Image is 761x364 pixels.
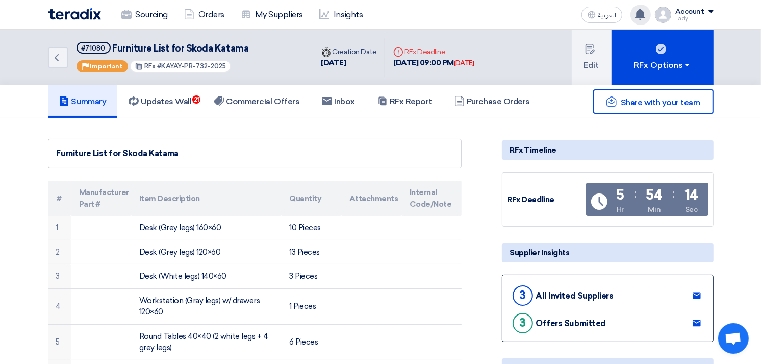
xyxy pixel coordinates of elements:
div: [DATE] [321,57,377,69]
div: Hr [617,204,624,215]
div: Open chat [718,323,749,354]
div: Fady [675,16,714,21]
a: My Suppliers [233,4,311,26]
span: Important [90,63,123,70]
div: RFx Deadline [508,194,584,206]
div: 14 [684,188,698,202]
div: RFx Timeline [502,140,714,160]
h5: Purchase Orders [454,96,530,107]
td: 1 [48,216,71,240]
span: 21 [192,95,200,104]
div: Offers Submitted [536,319,606,328]
span: العربية [598,12,616,19]
div: Furniture List for Skoda Katama [57,148,453,160]
h5: Summary [59,96,107,107]
a: Insights [311,4,371,26]
div: Supplier Insights [502,243,714,262]
td: 6 Pieces [281,324,341,360]
div: 3 [513,313,533,333]
td: 3 [48,264,71,289]
td: 5 [48,324,71,360]
div: Creation Date [321,46,377,57]
td: Round Tables 40×40 (2 white legs + 4 grey legs) [131,324,281,360]
div: Account [675,8,704,16]
a: Orders [176,4,233,26]
a: Updates Wall21 [117,85,202,118]
td: 2 [48,240,71,264]
th: Manufacturer Part # [71,181,131,216]
div: [DATE] [454,58,474,68]
span: Share with your team [621,98,700,107]
td: Desk (White legs) 140×60 [131,264,281,289]
div: 5 [616,188,624,202]
td: 10 Pieces [281,216,341,240]
td: 4 [48,288,71,324]
img: profile_test.png [655,7,671,23]
div: : [634,185,637,203]
a: Sourcing [113,4,176,26]
h5: Furniture List for Skoda Katama [77,42,249,55]
td: Desk (Grey legs) 120×60 [131,240,281,264]
th: Internal Code/Note [401,181,462,216]
td: 13 Pieces [281,240,341,264]
span: Furniture List for Skoda Katama [112,43,248,54]
img: Teradix logo [48,8,101,20]
div: Sec [685,204,698,215]
td: Desk (Grey legs) 160×60 [131,216,281,240]
td: 3 Pieces [281,264,341,289]
div: RFx Options [633,59,691,71]
div: 3 [513,285,533,306]
div: #71080 [82,45,106,52]
div: : [672,185,675,203]
button: العربية [581,7,622,23]
div: RFx Deadline [393,46,474,57]
span: RFx [144,62,156,70]
div: [DATE] 09:00 PM [393,57,474,69]
h5: Inbox [322,96,355,107]
h5: Commercial Offers [214,96,299,107]
h5: Updates Wall [129,96,191,107]
h5: RFx Report [377,96,432,107]
th: Item Description [131,181,281,216]
a: Summary [48,85,118,118]
th: Quantity [281,181,341,216]
button: RFx Options [612,30,714,85]
a: Inbox [311,85,366,118]
a: Commercial Offers [202,85,311,118]
td: Workstation (Gray legs) w/ drawers 120×60 [131,288,281,324]
button: Edit [572,30,612,85]
div: 54 [646,188,663,202]
div: All Invited Suppliers [536,291,614,301]
th: # [48,181,71,216]
th: Attachments [341,181,401,216]
a: RFx Report [366,85,443,118]
span: #KAYAY-PR-732-2025 [157,62,226,70]
a: Purchase Orders [443,85,541,118]
td: 1 Pieces [281,288,341,324]
div: Min [648,204,661,215]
